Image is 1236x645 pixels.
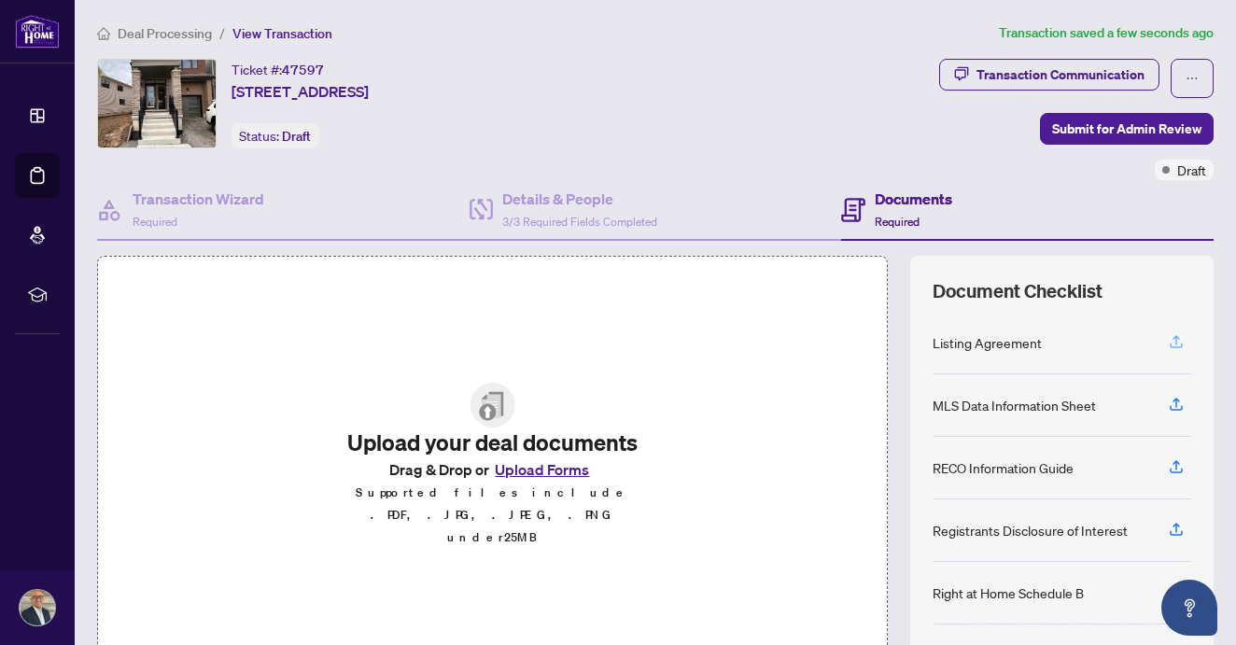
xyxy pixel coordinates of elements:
[939,59,1159,91] button: Transaction Communication
[1040,113,1214,145] button: Submit for Admin Review
[933,278,1103,304] span: Document Checklist
[332,428,652,457] h2: Upload your deal documents
[1052,114,1201,144] span: Submit for Admin Review
[97,27,110,40] span: home
[489,457,595,482] button: Upload Forms
[282,128,311,145] span: Draft
[999,22,1214,44] article: Transaction saved a few seconds ago
[933,582,1084,603] div: Right at Home Schedule B
[232,123,318,148] div: Status:
[875,215,920,229] span: Required
[933,520,1128,540] div: Registrants Disclosure of Interest
[282,62,324,78] span: 47597
[133,188,264,210] h4: Transaction Wizard
[232,25,332,42] span: View Transaction
[976,60,1145,90] div: Transaction Communication
[98,60,216,147] img: IMG-X12318172_1.jpg
[875,188,952,210] h4: Documents
[332,482,652,549] p: Supported files include .PDF, .JPG, .JPEG, .PNG under 25 MB
[20,590,55,625] img: Profile Icon
[1186,72,1199,85] span: ellipsis
[232,80,369,103] span: [STREET_ADDRESS]
[470,383,514,428] img: File Upload
[317,368,667,564] span: File UploadUpload your deal documentsDrag & Drop orUpload FormsSupported files include .PDF, .JPG...
[933,332,1042,353] div: Listing Agreement
[232,59,324,80] div: Ticket #:
[389,457,595,482] span: Drag & Drop or
[502,215,657,229] span: 3/3 Required Fields Completed
[933,457,1074,478] div: RECO Information Guide
[15,14,60,49] img: logo
[933,395,1096,415] div: MLS Data Information Sheet
[219,22,225,44] li: /
[1161,580,1217,636] button: Open asap
[118,25,212,42] span: Deal Processing
[502,188,657,210] h4: Details & People
[1177,160,1206,180] span: Draft
[133,215,177,229] span: Required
